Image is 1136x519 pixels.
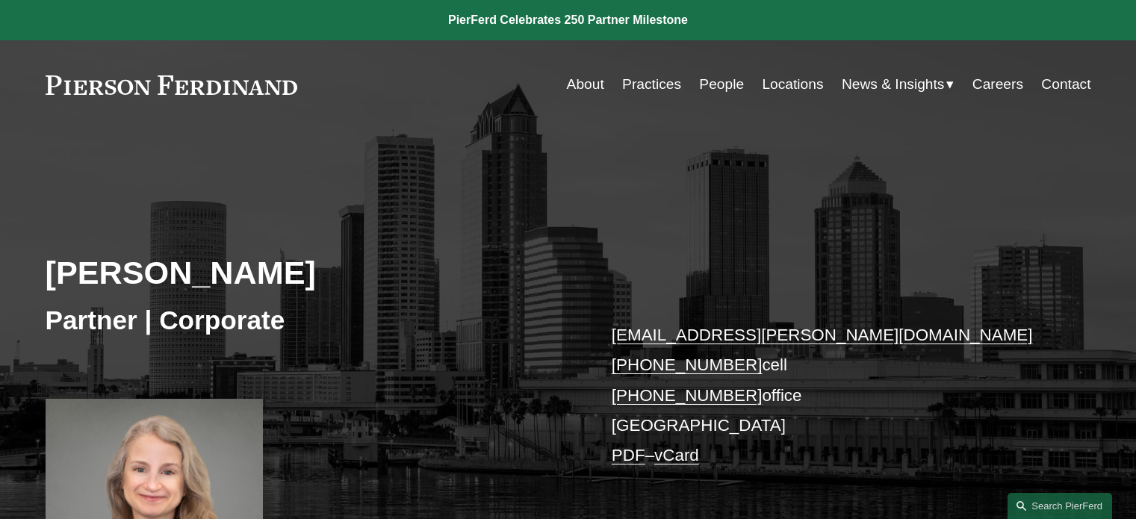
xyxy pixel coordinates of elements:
a: Locations [762,70,823,99]
a: Practices [622,70,681,99]
a: Careers [972,70,1023,99]
a: vCard [654,446,699,464]
a: Search this site [1008,493,1112,519]
a: [PHONE_NUMBER] [612,386,763,405]
a: PDF [612,446,645,464]
a: People [699,70,744,99]
p: cell office [GEOGRAPHIC_DATA] – [612,320,1047,471]
h3: Partner | Corporate [46,304,568,337]
a: Contact [1041,70,1090,99]
a: folder dropdown [842,70,955,99]
a: About [567,70,604,99]
h2: [PERSON_NAME] [46,253,568,292]
a: [PHONE_NUMBER] [612,355,763,374]
span: News & Insights [842,72,945,98]
a: [EMAIL_ADDRESS][PERSON_NAME][DOMAIN_NAME] [612,326,1033,344]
